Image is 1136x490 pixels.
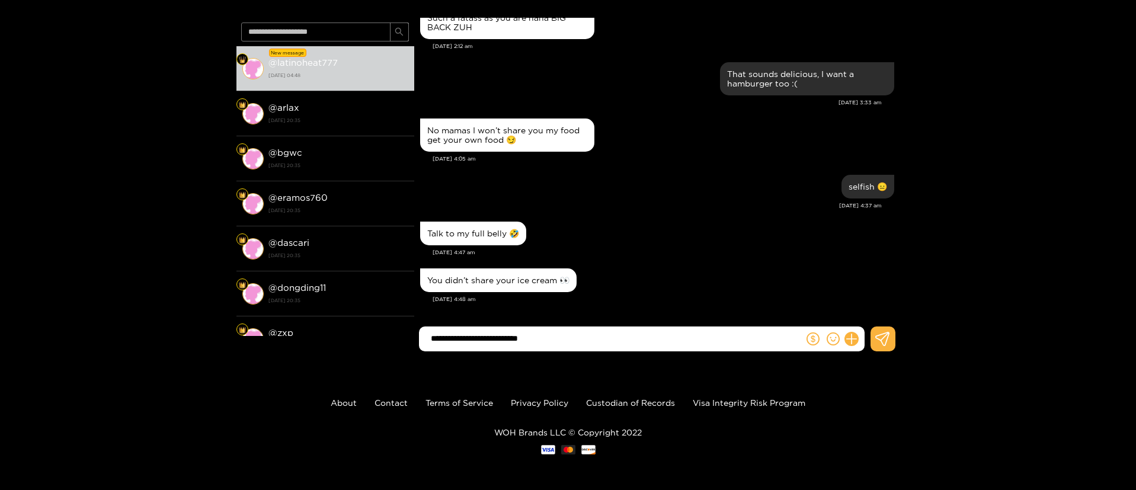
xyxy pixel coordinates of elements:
div: [DATE] 4:05 am [433,155,894,163]
span: search [395,27,404,37]
strong: @ latinoheat777 [268,57,338,68]
div: selfish 😑 [849,182,887,191]
div: Sep. 29, 2:12 am [420,6,594,39]
strong: [DATE] 20:35 [268,295,408,306]
img: Fan Level [239,146,246,153]
img: conversation [242,283,264,305]
span: smile [827,332,840,345]
img: Fan Level [239,326,246,334]
div: Sep. 29, 3:33 am [720,62,894,95]
img: Fan Level [239,56,246,63]
img: conversation [242,58,264,79]
div: Such a fatass as you are haha BIG BACK ZUH [427,13,587,32]
img: conversation [242,238,264,260]
div: [DATE] 4:48 am [433,295,894,303]
span: dollar [807,332,820,345]
div: [DATE] 2:12 am [433,42,894,50]
button: search [390,23,409,41]
div: [DATE] 4:37 am [420,201,882,210]
strong: @ dascari [268,238,309,248]
button: dollar [804,330,822,348]
img: Fan Level [239,281,246,289]
strong: @ bgwc [268,148,302,158]
strong: @ eramos760 [268,193,328,203]
strong: @ arlax [268,103,299,113]
div: Talk to my full belly 🤣 [427,229,519,238]
div: New message [269,49,306,57]
strong: [DATE] 20:35 [268,115,408,126]
strong: [DATE] 04:48 [268,70,408,81]
img: conversation [242,328,264,350]
div: That sounds delicious, I want a hamburger too :( [727,69,887,88]
div: Sep. 29, 4:37 am [841,175,894,198]
img: conversation [242,148,264,169]
img: Fan Level [239,101,246,108]
img: conversation [242,193,264,214]
div: Sep. 29, 4:05 am [420,119,594,152]
div: Sep. 29, 4:48 am [420,268,577,292]
div: Sep. 29, 4:47 am [420,222,526,245]
strong: [DATE] 20:35 [268,250,408,261]
strong: [DATE] 20:35 [268,160,408,171]
a: Terms of Service [425,398,493,407]
a: Contact [375,398,408,407]
strong: @ zxp [268,328,293,338]
img: Fan Level [239,191,246,198]
div: You didn’t share your ice cream 👀 [427,276,569,285]
a: Privacy Policy [511,398,568,407]
a: Custodian of Records [586,398,675,407]
img: conversation [242,103,264,124]
img: Fan Level [239,236,246,244]
div: [DATE] 3:33 am [420,98,882,107]
strong: [DATE] 20:35 [268,205,408,216]
strong: @ dongding11 [268,283,326,293]
a: About [331,398,357,407]
div: No mamas I won’t share you my food get your own food 😏 [427,126,587,145]
div: [DATE] 4:47 am [433,248,894,257]
a: Visa Integrity Risk Program [693,398,805,407]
